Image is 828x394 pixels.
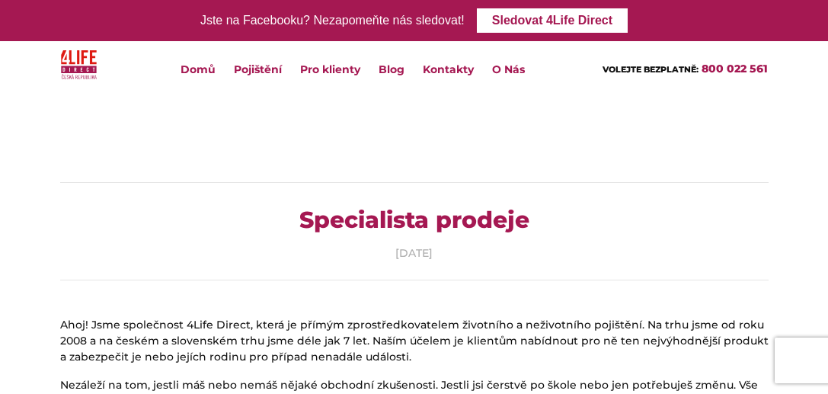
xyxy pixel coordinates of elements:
h1: Specialista prodeje [60,201,769,239]
img: 4Life Direct Česká republika logo [61,47,98,82]
p: Ahoj! Jsme společnost 4Life Direct, která je přímým zprostředkovatelem životního a neživotního po... [60,317,769,365]
a: 800 022 561 [702,62,768,75]
div: [DATE] [60,245,769,261]
a: Sledovat 4Life Direct [477,8,628,33]
a: Blog [369,41,414,97]
a: Kontakty [414,41,483,97]
span: VOLEJTE BEZPLATNĚ: [603,64,699,75]
div: Jste na Facebooku? Nezapomeňte nás sledovat! [200,10,465,32]
a: Domů [171,41,225,97]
